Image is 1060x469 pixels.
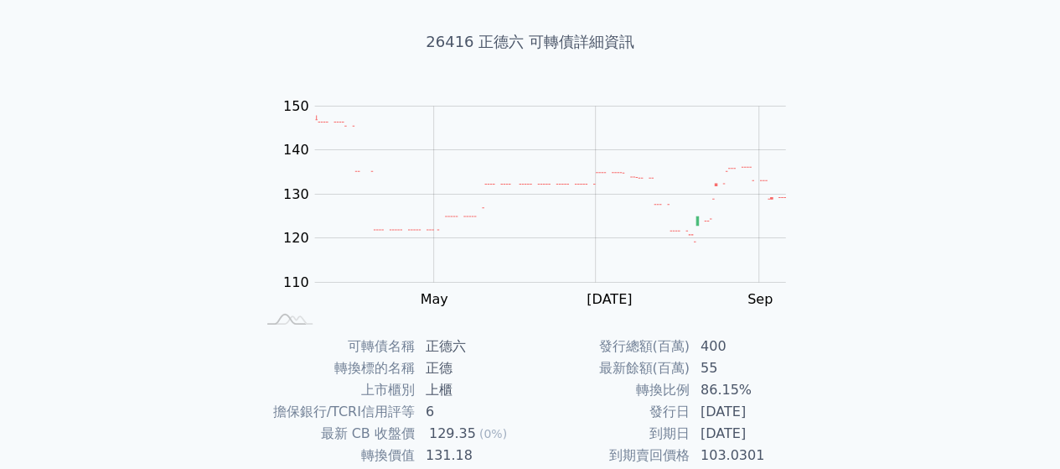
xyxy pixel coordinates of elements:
td: 轉換價值 [256,445,416,466]
g: Chart [274,98,810,307]
td: 上櫃 [416,379,530,401]
td: 正德 [416,357,530,379]
tspan: 110 [283,274,309,290]
td: 可轉債名稱 [256,336,416,357]
tspan: 150 [283,98,309,114]
td: 400 [690,336,805,357]
h1: 26416 正德六 可轉債詳細資訊 [235,30,825,54]
td: 擔保銀行/TCRI信用評等 [256,401,416,423]
tspan: May [420,291,447,307]
tspan: 120 [283,230,309,246]
div: 129.35 [426,424,479,444]
tspan: 130 [283,186,309,202]
td: 正德六 [416,336,530,357]
td: 103.0301 [690,445,805,466]
tspan: Sep [747,291,773,307]
td: 6 [416,401,530,423]
td: 131.18 [416,445,530,466]
span: (0%) [479,427,507,440]
td: 86.15% [690,379,805,401]
td: 發行總額(百萬) [530,336,690,357]
td: 最新餘額(百萬) [530,357,690,379]
tspan: [DATE] [587,291,632,307]
td: 最新 CB 收盤價 [256,423,416,445]
td: 到期日 [530,423,690,445]
td: 轉換比例 [530,379,690,401]
td: 55 [690,357,805,379]
td: [DATE] [690,401,805,423]
td: 發行日 [530,401,690,423]
td: [DATE] [690,423,805,445]
tspan: 140 [283,142,309,158]
td: 到期賣回價格 [530,445,690,466]
td: 轉換標的名稱 [256,357,416,379]
td: 上市櫃別 [256,379,416,401]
